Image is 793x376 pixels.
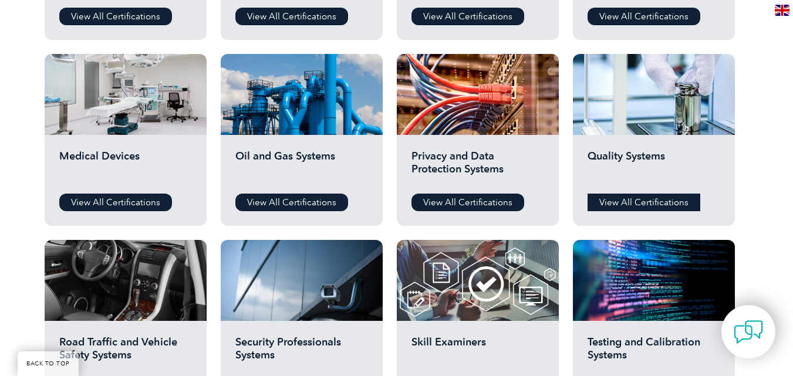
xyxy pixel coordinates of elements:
a: View All Certifications [59,8,172,25]
a: View All Certifications [235,194,348,211]
h2: Medical Devices [59,150,192,185]
a: View All Certifications [588,8,700,25]
a: View All Certifications [411,8,524,25]
h2: Privacy and Data Protection Systems [411,150,544,185]
h2: Security Professionals Systems [235,336,368,371]
a: View All Certifications [588,194,700,211]
h2: Oil and Gas Systems [235,150,368,185]
a: View All Certifications [59,194,172,211]
h2: Testing and Calibration Systems [588,336,720,371]
img: contact-chat.png [734,317,763,347]
a: View All Certifications [235,8,348,25]
a: View All Certifications [411,194,524,211]
a: BACK TO TOP [18,351,79,376]
h2: Skill Examiners [411,336,544,371]
h2: Road Traffic and Vehicle Safety Systems [59,336,192,371]
img: en [775,5,789,16]
h2: Quality Systems [588,150,720,185]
